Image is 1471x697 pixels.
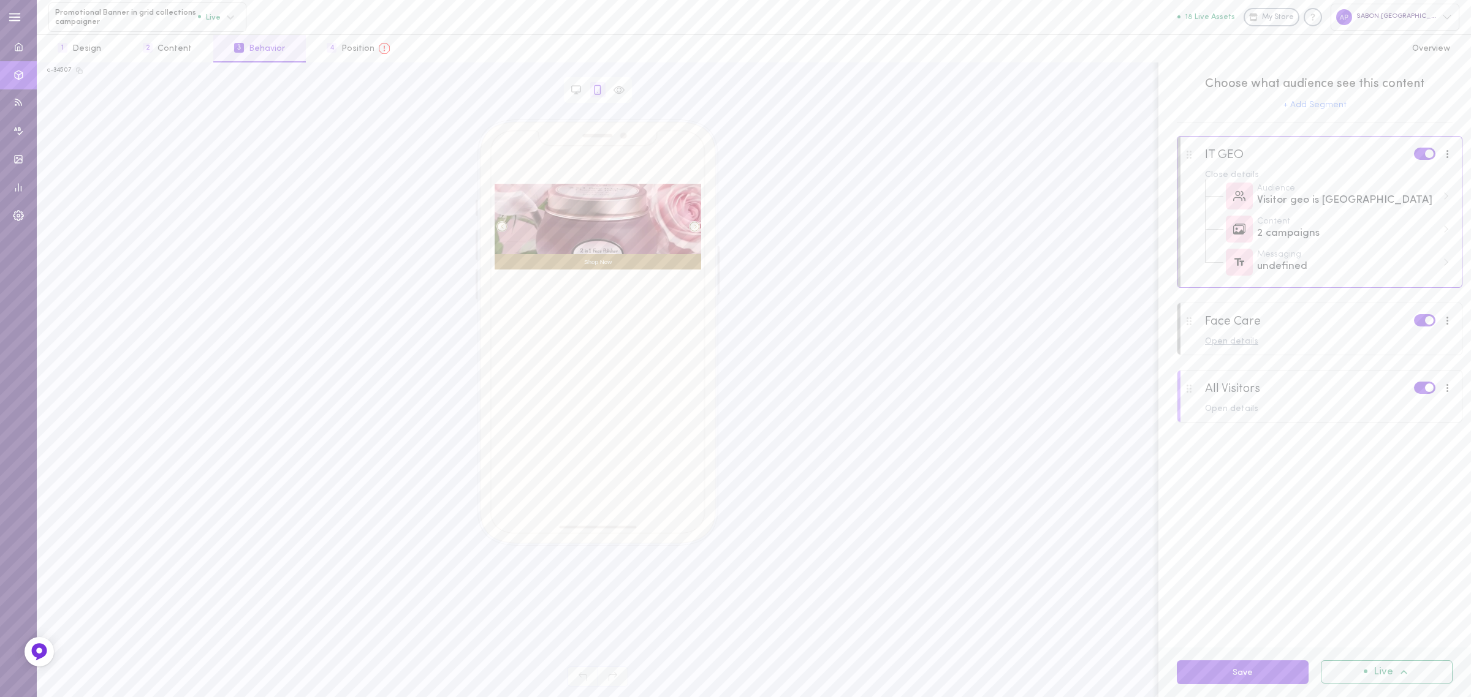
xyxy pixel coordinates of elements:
[1257,193,1437,208] div: Visitor geo is [GEOGRAPHIC_DATA]
[1262,12,1294,23] span: My Store
[1205,314,1261,329] div: Face Care
[1257,184,1450,208] div: Visitor geo is Italy
[1257,184,1437,193] div: Audience
[213,35,306,62] button: 3Behavior
[1177,370,1462,423] div: All VisitorsOpen details
[234,43,244,53] span: 3
[306,35,411,62] button: 4Position Positioning issues
[497,222,507,232] div: Left arrow
[1177,13,1235,21] button: 18 Live Assets
[1177,75,1453,92] span: Choose what audience see this content
[1257,217,1437,226] div: Content
[1205,382,1260,396] div: All Visitors
[47,66,72,75] div: c-34507
[1177,660,1309,684] button: Save
[122,35,213,62] button: 2Content
[1177,136,1462,288] div: IT GEOClose detailsAudienceVisitor geo is [GEOGRAPHIC_DATA]Content2 campaignsMessagingundefined
[327,43,336,53] span: 4
[1205,171,1453,179] div: Close details
[1205,148,1244,162] div: IT GEO
[1257,251,1437,259] div: Messaging
[1321,660,1453,684] button: Live
[1331,4,1459,30] div: SABON [GEOGRAPHIC_DATA]
[1205,337,1453,346] div: Open details
[143,43,153,53] span: 2
[1177,13,1244,21] a: 18 Live Assets
[1244,8,1299,26] a: My Store
[1257,251,1450,274] div: undefined
[690,222,699,232] div: Right arrow
[58,43,67,53] span: 1
[1391,35,1471,62] button: Overview
[198,13,221,21] span: Live
[1374,667,1393,677] span: Live
[30,642,48,661] img: Feedback Button
[1257,259,1437,274] div: undefined
[1205,405,1453,413] div: Open details
[55,8,198,27] span: Promotional Banner in grid collections campaigner
[1304,8,1322,26] div: Knowledge center
[37,35,122,62] button: 1Design
[567,666,598,687] span: Undo
[1283,101,1347,110] button: + Add Segment
[1177,303,1462,355] div: Face CareOpen details
[1257,226,1437,241] div: 2 campaigns
[598,666,628,687] span: Redo
[374,43,390,53] span: Positioning issues
[1257,217,1450,241] div: 2 campaigns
